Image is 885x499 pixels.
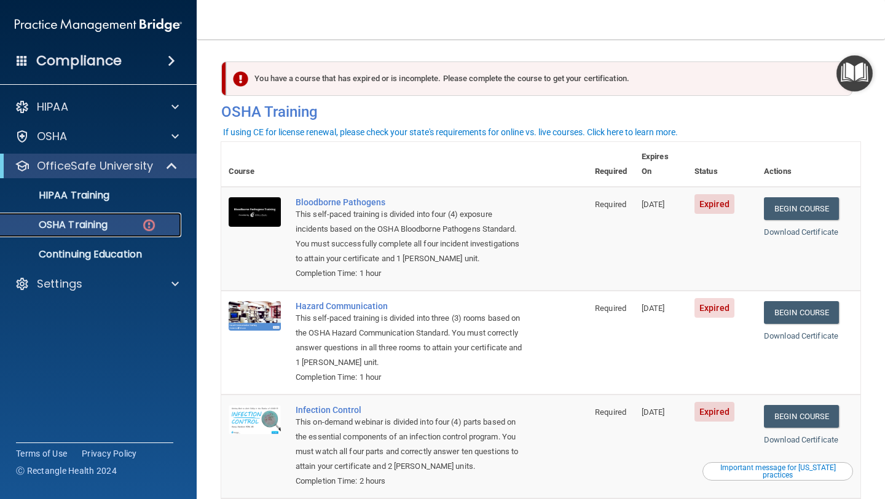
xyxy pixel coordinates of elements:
img: danger-circle.6113f641.png [141,218,157,233]
a: Begin Course [764,405,839,428]
span: [DATE] [642,304,665,313]
span: Expired [694,298,734,318]
img: exclamation-circle-solid-danger.72ef9ffc.png [233,71,248,87]
span: Expired [694,194,734,214]
div: If using CE for license renewal, please check your state's requirements for online vs. live cours... [223,128,678,136]
span: Required [595,304,626,313]
img: PMB logo [15,13,182,37]
p: OSHA [37,129,68,144]
span: [DATE] [642,200,665,209]
th: Course [221,142,288,187]
a: Begin Course [764,301,839,324]
th: Expires On [634,142,687,187]
th: Status [687,142,757,187]
p: HIPAA [37,100,68,114]
a: OSHA [15,129,179,144]
th: Actions [757,142,860,187]
p: OfficeSafe University [37,159,153,173]
a: Begin Course [764,197,839,220]
a: OfficeSafe University [15,159,178,173]
a: Infection Control [296,405,526,415]
p: Settings [37,277,82,291]
div: Important message for [US_STATE] practices [704,464,851,479]
div: Completion Time: 2 hours [296,474,526,489]
a: HIPAA [15,100,179,114]
p: Continuing Education [8,248,176,261]
a: Bloodborne Pathogens [296,197,526,207]
p: OSHA Training [8,219,108,231]
button: Read this if you are a dental practitioner in the state of CA [702,462,853,481]
button: Open Resource Center [836,55,873,92]
a: Hazard Communication [296,301,526,311]
div: Completion Time: 1 hour [296,266,526,281]
span: Required [595,407,626,417]
div: This self-paced training is divided into three (3) rooms based on the OSHA Hazard Communication S... [296,311,526,370]
span: Required [595,200,626,209]
a: Privacy Policy [82,447,137,460]
div: This on-demand webinar is divided into four (4) parts based on the essential components of an inf... [296,415,526,474]
th: Required [588,142,634,187]
p: HIPAA Training [8,189,109,202]
span: Expired [694,402,734,422]
a: Download Certificate [764,331,838,340]
a: Download Certificate [764,227,838,237]
a: Terms of Use [16,447,67,460]
div: This self-paced training is divided into four (4) exposure incidents based on the OSHA Bloodborne... [296,207,526,266]
div: You have a course that has expired or is incomplete. Please complete the course to get your certi... [226,61,852,96]
h4: OSHA Training [221,103,860,120]
span: Ⓒ Rectangle Health 2024 [16,465,117,477]
h4: Compliance [36,52,122,69]
span: [DATE] [642,407,665,417]
div: Completion Time: 1 hour [296,370,526,385]
a: Settings [15,277,179,291]
a: Download Certificate [764,435,838,444]
button: If using CE for license renewal, please check your state's requirements for online vs. live cours... [221,126,680,138]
